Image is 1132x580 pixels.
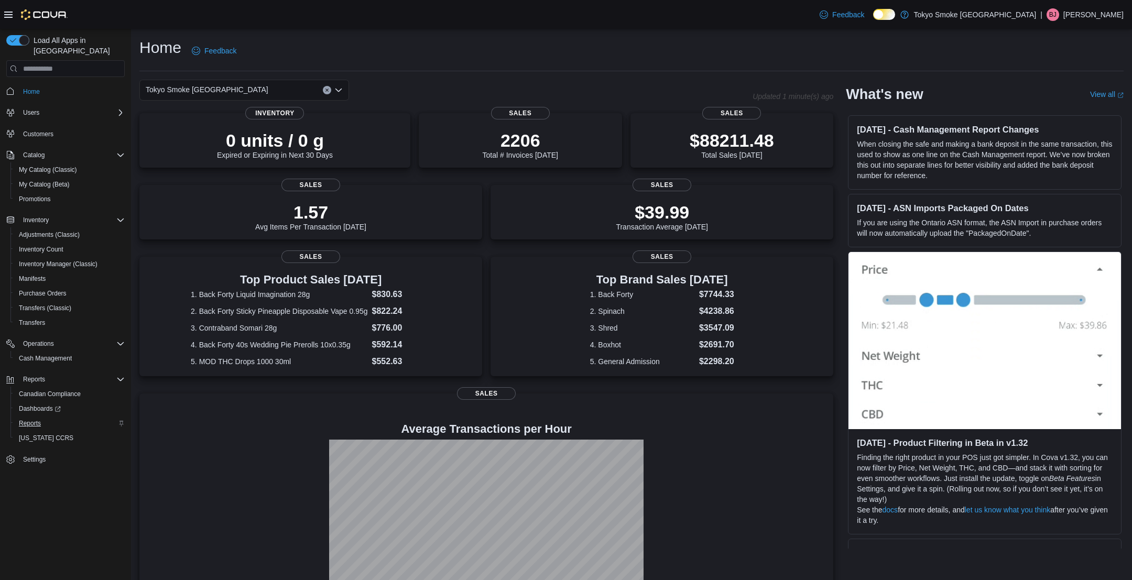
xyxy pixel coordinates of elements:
[15,272,125,285] span: Manifests
[10,301,129,315] button: Transfers (Classic)
[372,338,431,351] dd: $592.14
[188,40,241,61] a: Feedback
[191,289,367,300] dt: 1. Back Forty Liquid Imagination 28g
[2,336,129,351] button: Operations
[914,8,1037,21] p: Tokyo Smoke [GEOGRAPHIC_DATA]
[191,340,367,350] dt: 4. Back Forty 40s Wedding Pie Prerolls 10x0.35g
[19,245,63,254] span: Inventory Count
[10,177,129,192] button: My Catalog (Beta)
[372,288,431,301] dd: $830.63
[23,108,39,117] span: Users
[690,130,774,151] p: $88211.48
[15,178,74,191] a: My Catalog (Beta)
[857,452,1113,505] p: Finding the right product in your POS just got simpler. In Cova v1.32, you can now filter by Pric...
[590,323,695,333] dt: 3. Shred
[191,356,367,367] dt: 5. MOD THC Drops 1000 30ml
[965,506,1050,514] a: let us know what you think
[483,130,558,151] p: 2206
[15,287,71,300] a: Purchase Orders
[19,149,125,161] span: Catalog
[19,453,125,466] span: Settings
[146,83,268,96] span: Tokyo Smoke [GEOGRAPHIC_DATA]
[19,275,46,283] span: Manifests
[139,37,181,58] h1: Home
[15,287,125,300] span: Purchase Orders
[191,323,367,333] dt: 3. Contraband Somari 28g
[857,124,1113,135] h3: [DATE] - Cash Management Report Changes
[590,356,695,367] dt: 5. General Admission
[19,128,58,140] a: Customers
[15,258,125,270] span: Inventory Manager (Classic)
[633,250,691,263] span: Sales
[23,216,49,224] span: Inventory
[10,401,129,416] a: Dashboards
[372,322,431,334] dd: $776.00
[699,322,734,334] dd: $3547.09
[15,163,125,176] span: My Catalog (Classic)
[702,107,761,119] span: Sales
[19,84,125,97] span: Home
[29,35,125,56] span: Load All Apps in [GEOGRAPHIC_DATA]
[15,432,125,444] span: Washington CCRS
[15,258,102,270] a: Inventory Manager (Classic)
[857,217,1113,238] p: If you are using the Ontario ASN format, the ASN Import in purchase orders will now automatically...
[281,179,340,191] span: Sales
[15,316,125,329] span: Transfers
[23,130,53,138] span: Customers
[19,354,72,363] span: Cash Management
[10,162,129,177] button: My Catalog (Classic)
[2,105,129,120] button: Users
[19,214,125,226] span: Inventory
[10,227,129,242] button: Adjustments (Classic)
[323,86,331,94] button: Clear input
[1040,8,1042,21] p: |
[15,228,125,241] span: Adjustments (Classic)
[19,231,80,239] span: Adjustments (Classic)
[699,305,734,318] dd: $4238.86
[15,388,125,400] span: Canadian Compliance
[217,130,333,159] div: Expired or Expiring in Next 30 Days
[15,352,125,365] span: Cash Management
[699,355,734,368] dd: $2298.20
[6,79,125,494] nav: Complex example
[699,338,734,351] dd: $2691.70
[15,193,55,205] a: Promotions
[19,166,77,174] span: My Catalog (Classic)
[10,242,129,257] button: Inventory Count
[245,107,304,119] span: Inventory
[590,289,695,300] dt: 1. Back Forty
[19,149,49,161] button: Catalog
[15,163,81,176] a: My Catalog (Classic)
[15,352,76,365] a: Cash Management
[857,139,1113,181] p: When closing the safe and making a bank deposit in the same transaction, this used to show as one...
[2,126,129,141] button: Customers
[334,86,343,94] button: Open list of options
[15,243,68,256] a: Inventory Count
[19,337,125,350] span: Operations
[255,202,366,231] div: Avg Items Per Transaction [DATE]
[10,416,129,431] button: Reports
[10,387,129,401] button: Canadian Compliance
[616,202,708,223] p: $39.99
[19,127,125,140] span: Customers
[21,9,68,20] img: Cova
[15,302,125,314] span: Transfers (Classic)
[10,315,129,330] button: Transfers
[457,387,516,400] span: Sales
[19,85,44,98] a: Home
[15,417,45,430] a: Reports
[699,288,734,301] dd: $7744.33
[19,195,51,203] span: Promotions
[15,302,75,314] a: Transfers (Classic)
[19,214,53,226] button: Inventory
[1117,92,1124,99] svg: External link
[1063,8,1124,21] p: [PERSON_NAME]
[2,213,129,227] button: Inventory
[19,390,81,398] span: Canadian Compliance
[15,272,50,285] a: Manifests
[19,453,50,466] a: Settings
[857,203,1113,213] h3: [DATE] - ASN Imports Packaged On Dates
[2,452,129,467] button: Settings
[19,304,71,312] span: Transfers (Classic)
